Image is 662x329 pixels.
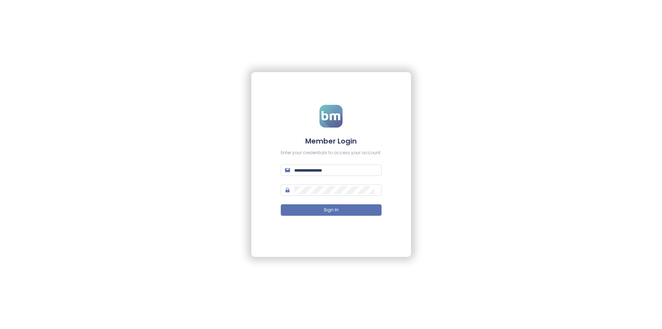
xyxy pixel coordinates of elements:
span: lock [285,188,290,193]
span: mail [285,168,290,173]
span: Sign In [324,207,339,214]
img: logo [319,105,343,128]
h4: Member Login [281,136,382,146]
div: Enter your credentials to access your account. [281,150,382,156]
button: Sign In [281,204,382,216]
